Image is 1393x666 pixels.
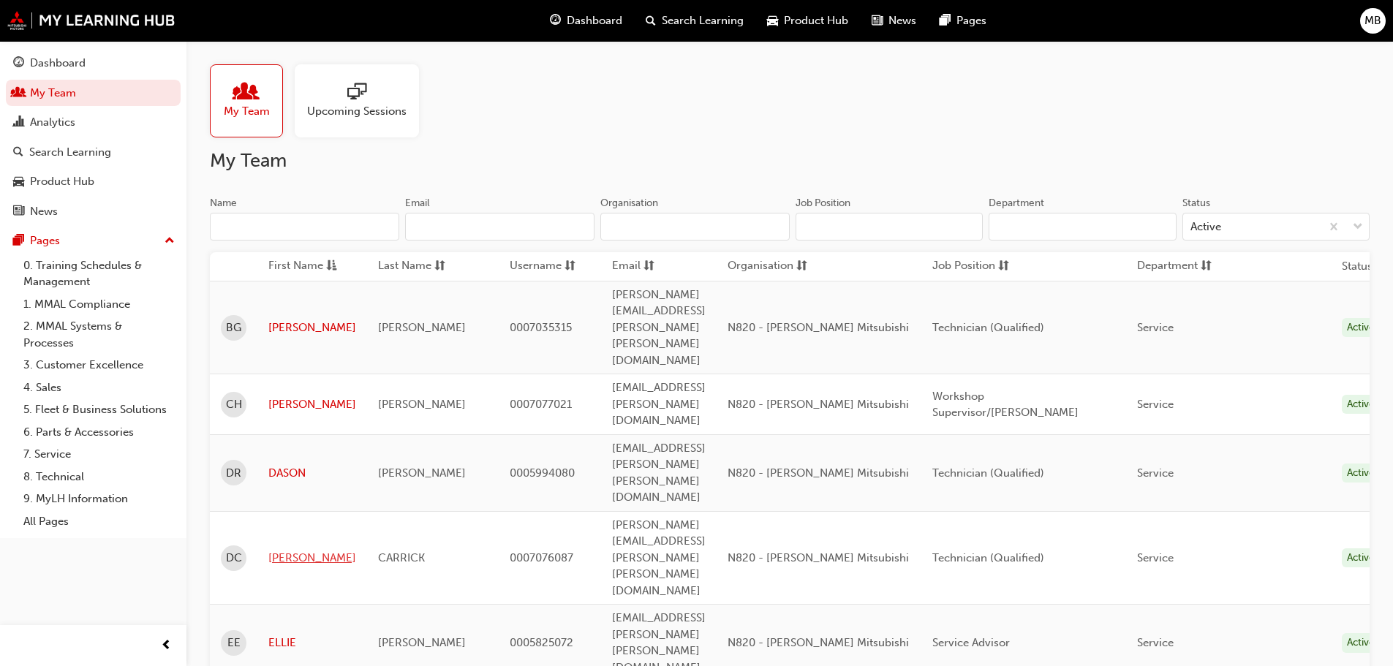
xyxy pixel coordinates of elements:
[600,196,658,211] div: Organisation
[728,321,909,334] span: N820 - [PERSON_NAME] Mitsubishi
[872,12,883,30] span: news-icon
[6,50,181,77] a: Dashboard
[510,636,573,649] span: 0005825072
[268,319,356,336] a: [PERSON_NAME]
[18,488,181,510] a: 9. MyLH Information
[612,381,706,427] span: [EMAIL_ADDRESS][PERSON_NAME][DOMAIN_NAME]
[6,168,181,195] a: Product Hub
[728,551,909,564] span: N820 - [PERSON_NAME] Mitsubishi
[1190,219,1221,235] div: Active
[6,227,181,254] button: Pages
[1137,551,1174,564] span: Service
[326,257,337,276] span: asc-icon
[1201,257,1212,276] span: sorting-icon
[998,257,1009,276] span: sorting-icon
[728,398,909,411] span: N820 - [PERSON_NAME] Mitsubishi
[13,57,24,70] span: guage-icon
[165,232,175,251] span: up-icon
[932,257,995,276] span: Job Position
[18,376,181,399] a: 4. Sales
[405,213,594,241] input: Email
[612,288,706,367] span: [PERSON_NAME][EMAIL_ADDRESS][PERSON_NAME][PERSON_NAME][DOMAIN_NAME]
[612,257,692,276] button: Emailsorting-icon
[1137,257,1218,276] button: Departmentsorting-icon
[1364,12,1381,29] span: MB
[6,80,181,107] a: My Team
[268,550,356,567] a: [PERSON_NAME]
[1342,633,1380,653] div: Active
[1342,318,1380,338] div: Active
[728,636,909,649] span: N820 - [PERSON_NAME] Mitsubishi
[30,173,94,190] div: Product Hub
[268,257,323,276] span: First Name
[161,637,172,655] span: prev-icon
[940,12,951,30] span: pages-icon
[1137,321,1174,334] span: Service
[13,235,24,248] span: pages-icon
[510,551,573,564] span: 0007076087
[1137,466,1174,480] span: Service
[6,109,181,136] a: Analytics
[860,6,928,36] a: news-iconNews
[30,203,58,220] div: News
[210,64,295,137] a: My Team
[30,232,60,249] div: Pages
[796,213,983,241] input: Job Position
[728,466,909,480] span: N820 - [PERSON_NAME] Mitsubishi
[567,12,622,29] span: Dashboard
[226,396,242,413] span: CH
[932,257,1013,276] button: Job Positionsorting-icon
[237,83,256,103] span: people-icon
[434,257,445,276] span: sorting-icon
[538,6,634,36] a: guage-iconDashboard
[784,12,848,29] span: Product Hub
[13,87,24,100] span: people-icon
[1342,463,1380,483] div: Active
[18,466,181,488] a: 8. Technical
[728,257,808,276] button: Organisationsorting-icon
[29,144,111,161] div: Search Learning
[18,510,181,533] a: All Pages
[643,257,654,276] span: sorting-icon
[18,398,181,421] a: 5. Fleet & Business Solutions
[226,319,241,336] span: BG
[1137,636,1174,649] span: Service
[932,466,1044,480] span: Technician (Qualified)
[307,103,407,120] span: Upcoming Sessions
[956,12,986,29] span: Pages
[510,321,572,334] span: 0007035315
[378,321,466,334] span: [PERSON_NAME]
[224,103,270,120] span: My Team
[18,354,181,376] a: 3. Customer Excellence
[565,257,575,276] span: sorting-icon
[989,213,1176,241] input: Department
[510,257,562,276] span: Username
[932,551,1044,564] span: Technician (Qualified)
[510,257,590,276] button: Usernamesorting-icon
[226,550,242,567] span: DC
[1360,8,1386,34] button: MB
[18,293,181,316] a: 1. MMAL Compliance
[600,213,790,241] input: Organisation
[1342,258,1373,275] th: Status
[347,83,366,103] span: sessionType_ONLINE_URL-icon
[227,635,241,651] span: EE
[928,6,998,36] a: pages-iconPages
[18,315,181,354] a: 2. MMAL Systems & Processes
[30,114,75,131] div: Analytics
[13,116,24,129] span: chart-icon
[767,12,778,30] span: car-icon
[210,196,237,211] div: Name
[13,146,23,159] span: search-icon
[30,55,86,72] div: Dashboard
[612,442,706,504] span: [EMAIL_ADDRESS][PERSON_NAME][PERSON_NAME][DOMAIN_NAME]
[18,443,181,466] a: 7. Service
[612,257,641,276] span: Email
[378,398,466,411] span: [PERSON_NAME]
[932,390,1079,420] span: Workshop Supervisor/[PERSON_NAME]
[550,12,561,30] span: guage-icon
[728,257,793,276] span: Organisation
[1353,218,1363,237] span: down-icon
[7,11,175,30] a: mmal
